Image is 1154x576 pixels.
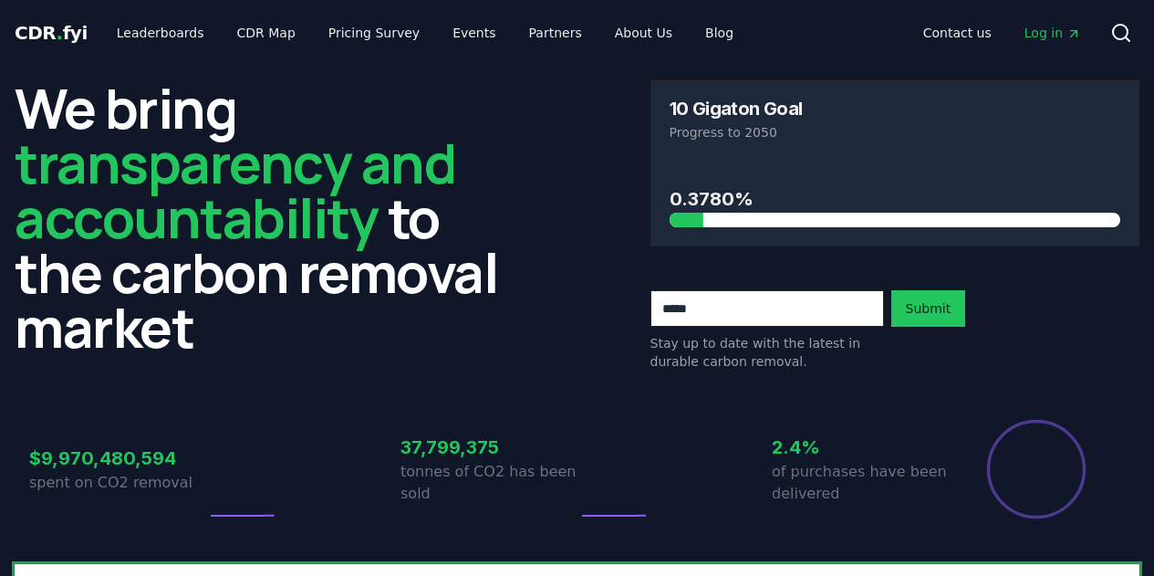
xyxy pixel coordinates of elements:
[891,290,966,327] button: Submit
[102,16,748,49] nav: Main
[670,123,1121,141] p: Progress to 2050
[1024,24,1081,42] span: Log in
[314,16,434,49] a: Pricing Survey
[772,461,949,505] p: of purchases have been delivered
[515,16,597,49] a: Partners
[691,16,748,49] a: Blog
[670,99,803,118] h3: 10 Gigaton Goal
[15,125,455,255] span: transparency and accountability
[600,16,687,49] a: About Us
[438,16,510,49] a: Events
[1010,16,1096,49] a: Log in
[985,418,1087,520] div: Percentage of sales delivered
[909,16,1006,49] a: Contact us
[15,20,88,46] a: CDR.fyi
[670,185,1121,213] h3: 0.3780%
[223,16,310,49] a: CDR Map
[772,434,949,461] h3: 2.4%
[400,434,577,461] h3: 37,799,375
[650,334,884,371] p: Stay up to date with the latest in durable carbon removal.
[15,22,88,44] span: CDR fyi
[29,445,206,472] h3: $9,970,480,594
[57,22,63,44] span: .
[102,16,219,49] a: Leaderboards
[29,472,206,494] p: spent on CO2 removal
[909,16,1096,49] nav: Main
[400,461,577,505] p: tonnes of CO2 has been sold
[15,80,504,354] h2: We bring to the carbon removal market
